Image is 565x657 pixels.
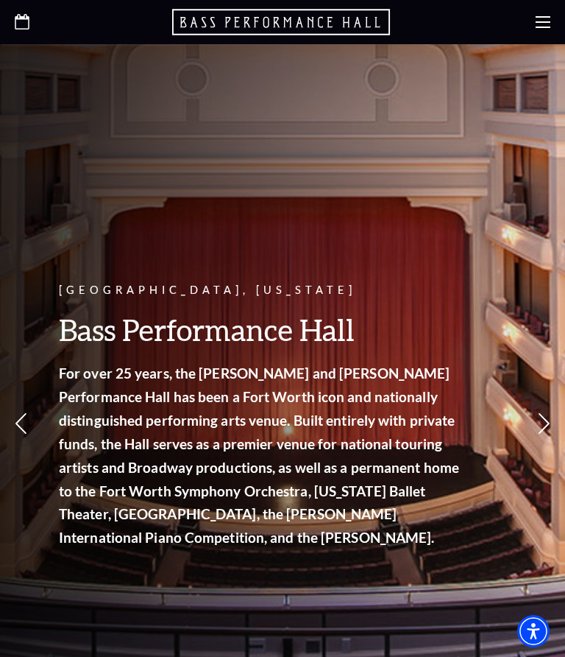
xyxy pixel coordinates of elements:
strong: For over 25 years, the [PERSON_NAME] and [PERSON_NAME] Performance Hall has been a Fort Worth ico... [59,365,459,547]
h3: Bass Performance Hall [59,311,463,348]
div: Accessibility Menu [517,615,550,647]
a: Open this option [172,7,393,37]
p: [GEOGRAPHIC_DATA], [US_STATE] [59,281,463,300]
a: Open this option [15,14,29,31]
